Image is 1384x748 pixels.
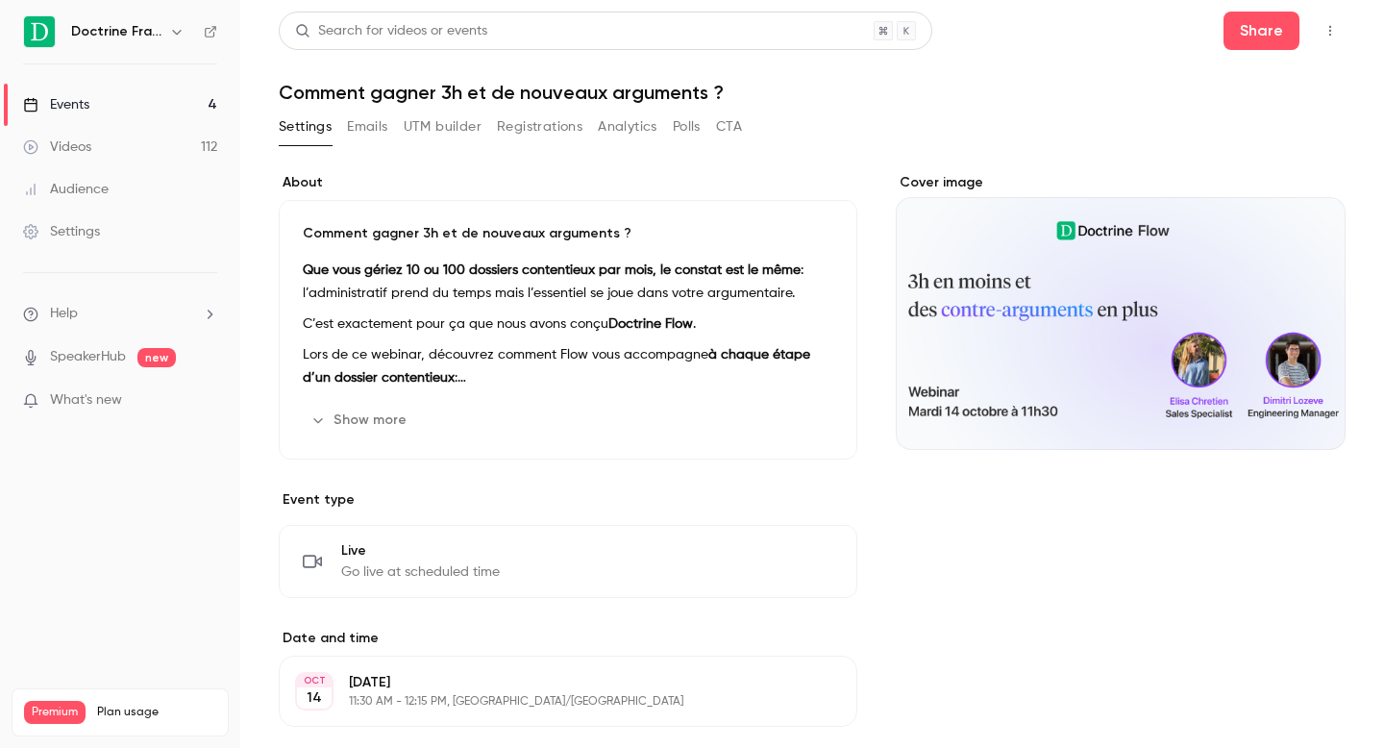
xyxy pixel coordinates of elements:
[608,317,693,331] strong: Doctrine Flow
[297,674,332,687] div: OCT
[303,312,833,336] p: C’est exactement pour ça que nous avons conçu .
[23,95,89,114] div: Events
[896,173,1346,450] section: Cover image
[137,348,176,367] span: new
[23,137,91,157] div: Videos
[50,390,122,411] span: What's new
[23,304,217,324] li: help-dropdown-opener
[349,694,755,710] p: 11:30 AM - 12:15 PM, [GEOGRAPHIC_DATA]/[GEOGRAPHIC_DATA]
[24,16,55,47] img: Doctrine France
[404,112,482,142] button: UTM builder
[303,405,418,436] button: Show more
[194,392,217,410] iframe: Noticeable Trigger
[50,304,78,324] span: Help
[347,112,387,142] button: Emails
[50,347,126,367] a: SpeakerHub
[24,701,86,724] span: Premium
[497,112,582,142] button: Registrations
[341,562,500,582] span: Go live at scheduled time
[303,263,801,277] strong: Que vous gériez 10 ou 100 dossiers contentieux par mois, le constat est le même
[279,629,857,648] label: Date and time
[23,180,109,199] div: Audience
[295,21,487,41] div: Search for videos or events
[598,112,657,142] button: Analytics
[303,224,833,243] p: Comment gagner 3h et de nouveaux arguments ?
[307,688,322,708] p: 14
[673,112,701,142] button: Polls
[71,22,161,41] h6: Doctrine France
[303,343,833,389] p: Lors de ce webinar, découvrez comment Flow vous accompagne :
[23,222,100,241] div: Settings
[341,541,500,561] span: Live
[279,112,332,142] button: Settings
[97,705,216,720] span: Plan usage
[279,490,857,510] p: Event type
[1223,12,1299,50] button: Share
[716,112,742,142] button: CTA
[303,259,833,305] p: : l’administratif prend du temps mais l’essentiel se joue dans votre argumentaire.
[349,673,755,692] p: [DATE]
[279,173,857,192] label: About
[279,81,1346,104] h1: Comment gagner 3h et de nouveaux arguments ?
[896,173,1346,192] label: Cover image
